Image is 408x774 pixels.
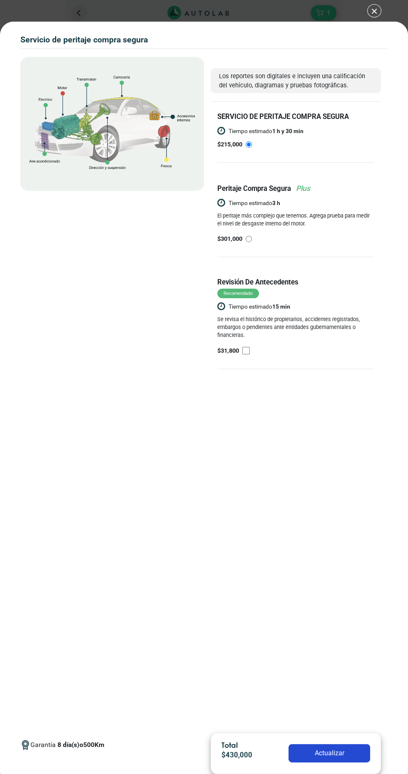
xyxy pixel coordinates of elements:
[217,184,291,194] label: peritaje compra segura
[272,199,280,208] strong: 3 h
[296,183,310,193] span: Plus
[217,315,374,339] p: Se revisa el histórico de propietarios, accidentes registrados, embargos o pendientes ante entida...
[217,302,374,311] span: Tiempo estimado
[217,140,242,149] p: $ 215,000
[217,126,304,136] span: Tiempo estimado
[242,347,250,354] input: revisión de antecedentes Recomendado Tiempo estimado15 min Se revisa el histórico de propietarios...
[217,277,299,288] label: revisión de antecedentes
[57,740,104,750] p: 8 día(s) o 500 Km
[217,212,374,228] p: El peritaje más complejo que tenemos. Agrega prueba para medir el nivel de desgaste interno del m...
[289,744,370,762] button: Actualizar
[20,35,148,45] h3: SERVICIO DE PERITAJE COMPRA SEGURA
[217,198,374,208] span: Tiempo estimado
[272,302,290,311] strong: 15 min
[217,234,242,243] p: $ 301,000
[217,112,349,122] label: SERVICIO DE PERITAJE COMPRA SEGURA
[221,740,238,749] span: Total
[217,346,239,355] p: $ 31,800
[221,750,276,761] p: $ 430,000
[30,740,104,757] span: Garantía
[217,289,259,298] span: Recomendado
[272,127,304,136] strong: 1 h y 30 min
[219,72,373,90] p: Los reportes son digitales e incluyen una calificación del vehículo, diagramas y pruebas fotográf...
